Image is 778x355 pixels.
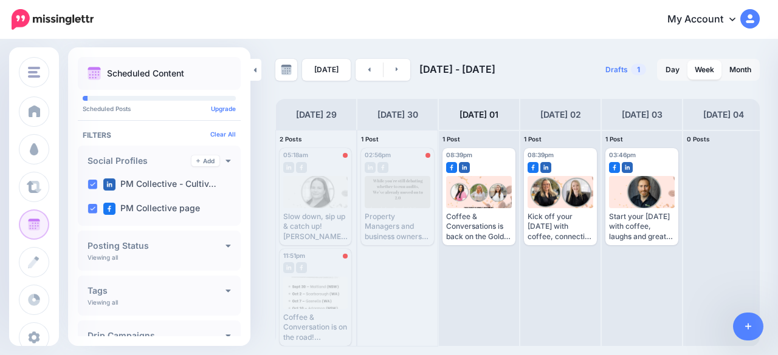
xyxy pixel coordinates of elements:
img: facebook-square.png [103,203,115,215]
img: facebook-grey-square.png [296,162,307,173]
h4: Drip Campaigns [88,331,225,340]
img: linkedin-square.png [103,178,115,191]
h4: Filters [83,130,236,140]
span: 08:39pm [446,151,472,158]
img: linkedin-grey-square.png [283,262,294,273]
a: Month [722,60,759,79]
label: PM Collective - Cultiv… [103,178,216,191]
img: linkedin-square.png [622,162,633,173]
a: Drafts1 [598,59,653,81]
span: 1 Post [442,135,460,143]
span: 0 Posts [687,135,710,143]
h4: [DATE] 03 [622,107,663,122]
img: facebook-grey-square.png [377,162,388,173]
div: Start your [DATE] with coffee, laughs and great company joined by [PERSON_NAME] from The Rent Rol... [609,212,675,242]
img: facebook-square.png [609,162,620,173]
div: Coffee & Conversation is on the road! We’re bringing good chats, great company, and warm brews ac... [283,313,348,342]
img: linkedin-square.png [459,162,470,173]
h4: Tags [88,286,225,295]
span: [DATE] - [DATE] [419,63,495,75]
h4: [DATE] 30 [377,107,418,122]
img: calendar-grey-darker.png [281,64,292,75]
img: calendar.png [88,67,101,80]
h4: Posting Status [88,242,225,250]
img: Missinglettr [12,9,94,30]
span: 2 Posts [280,135,302,143]
img: linkedin-square.png [540,162,551,173]
h4: [DATE] 04 [703,107,744,122]
a: Upgrade [211,105,236,112]
a: Add [191,155,219,166]
p: Viewing all [88,254,118,261]
a: Clear All [210,130,236,138]
div: Kick off your [DATE] with coffee, connection & good chats! [PERSON_NAME] & [PERSON_NAME] from Pro... [528,212,593,242]
img: menu.png [28,67,40,78]
a: Week [687,60,721,79]
span: 1 [631,64,646,75]
img: linkedin-grey-square.png [283,162,294,173]
a: My Account [655,5,760,35]
label: PM Collective page [103,203,200,215]
img: linkedin-grey-square.png [365,162,376,173]
p: Scheduled Content [107,69,184,78]
span: 02:56pm [365,151,391,158]
h4: [DATE] 29 [296,107,337,122]
span: 1 Post [361,135,379,143]
div: Coffee & Conversations is back on the Gold Coast! Join [PERSON_NAME], [PERSON_NAME] & [PERSON_NAM... [446,212,512,242]
span: 1 Post [524,135,542,143]
span: 11:51pm [283,252,305,259]
img: facebook-square.png [446,162,457,173]
a: Day [658,60,687,79]
img: facebook-square.png [528,162,539,173]
span: Drafts [605,66,628,73]
p: Viewing all [88,299,118,306]
div: Slow down, sip up & catch up! [PERSON_NAME] from Zebra Property Management for a morning of coffe... [283,212,348,242]
img: facebook-grey-square.png [296,262,307,273]
h4: Social Profiles [88,157,191,165]
span: 03:46pm [609,151,636,158]
p: Scheduled Posts [83,106,236,112]
div: Property Managers and business owners, Investor Audits are the single biggest retention tool in t... [365,212,430,242]
h4: [DATE] 01 [460,107,498,122]
span: 1 Post [605,135,623,143]
h4: [DATE] 02 [540,107,581,122]
a: [DATE] [302,59,351,81]
span: 05:18am [283,151,308,158]
span: 08:39pm [528,151,554,158]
